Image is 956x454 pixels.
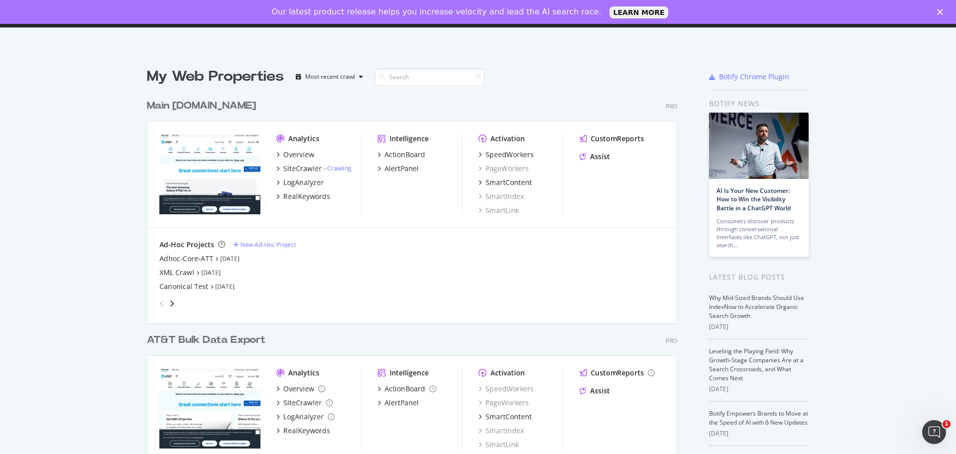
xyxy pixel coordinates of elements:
[709,294,804,320] a: Why Mid-Sized Brands Should Use IndexNow to Accelerate Organic Search Growth
[240,240,296,249] div: New Ad-Hoc Project
[276,426,330,436] a: RealKeywords
[276,177,324,187] a: LogAnalyzer
[276,150,314,159] a: Overview
[305,74,355,80] div: Most recent crawl
[609,6,669,18] a: LEARN MORE
[384,398,419,408] div: AlertPanel
[283,150,314,159] div: Overview
[147,333,269,347] a: AT&T Bulk Data Export
[478,205,519,215] a: SmartLink
[591,368,644,378] div: CustomReports
[292,69,367,85] button: Most recent crawl
[937,9,947,15] div: Close
[288,134,319,144] div: Analytics
[384,384,425,394] div: ActionBoard
[478,412,532,422] a: SmartContent
[215,282,235,291] a: [DATE]
[327,164,352,172] a: Crawling
[147,333,265,347] div: AT&T Bulk Data Export
[709,385,809,394] div: [DATE]
[159,254,213,264] a: Adhoc-Core-ATT
[478,426,524,436] a: SmartIndex
[159,134,260,214] img: att.com
[283,426,330,436] div: RealKeywords
[485,412,532,422] div: SmartContent
[485,177,532,187] div: SmartContent
[709,409,808,427] a: Botify Empowers Brands to Move at the Speed of AI with 6 New Updates
[276,191,330,201] a: RealKeywords
[478,163,529,173] a: PageWorkers
[709,272,809,283] div: Latest Blog Posts
[485,150,534,159] div: SpeedWorkers
[709,347,804,382] a: Leveling the Playing Field: Why Growth-Stage Companies Are at a Search Crossroads, and What Comes...
[201,268,221,277] a: [DATE]
[276,384,325,394] a: Overview
[478,150,534,159] a: SpeedWorkers
[490,134,525,144] div: Activation
[922,420,946,444] iframe: Intercom live chat
[159,282,208,292] a: Canonical Test
[233,240,296,249] a: New Ad-Hoc Project
[490,368,525,378] div: Activation
[155,296,168,311] div: angle-left
[384,163,419,173] div: AlertPanel
[943,420,951,428] span: 1
[168,299,175,308] div: angle-right
[375,68,484,86] input: Search
[288,368,319,378] div: Analytics
[478,398,529,408] div: PageWorkers
[580,368,655,378] a: CustomReports
[478,384,534,394] a: SpeedWorkers
[159,368,260,449] img: attbulkexport.com
[377,398,419,408] a: AlertPanel
[377,384,436,394] a: ActionBoard
[283,191,330,201] div: RealKeywords
[276,163,352,173] a: SiteCrawler- Crawling
[709,429,809,438] div: [DATE]
[590,386,610,396] div: Assist
[478,177,532,187] a: SmartContent
[377,163,419,173] a: AlertPanel
[283,398,322,408] div: SiteCrawler
[719,72,789,82] div: Botify Chrome Plugin
[147,99,260,113] a: Main [DOMAIN_NAME]
[666,336,677,345] div: Pro
[283,412,324,422] div: LogAnalyzer
[717,217,801,249] div: Consumers discover products through conversational interfaces like ChatGPT, not just search…
[709,98,809,109] div: Botify news
[159,268,194,278] a: XML Crawl
[324,164,352,172] div: -
[283,384,314,394] div: Overview
[283,163,322,173] div: SiteCrawler
[220,254,239,263] a: [DATE]
[478,191,524,201] a: SmartIndex
[709,72,789,82] a: Botify Chrome Plugin
[272,7,601,17] div: Our latest product release helps you increase velocity and lead the AI search race.
[389,134,429,144] div: Intelligence
[591,134,644,144] div: CustomReports
[709,113,809,179] img: AI Is Your New Customer: How to Win the Visibility Battle in a ChatGPT World
[377,150,425,159] a: ActionBoard
[159,240,214,250] div: Ad-Hoc Projects
[276,412,335,422] a: LogAnalyzer
[580,151,610,161] a: Assist
[717,186,791,212] a: AI Is Your New Customer: How to Win the Visibility Battle in a ChatGPT World
[389,368,429,378] div: Intelligence
[666,102,677,111] div: Pro
[384,150,425,159] div: ActionBoard
[580,386,610,396] a: Assist
[709,322,809,331] div: [DATE]
[283,177,324,187] div: LogAnalyzer
[147,99,256,113] div: Main [DOMAIN_NAME]
[590,151,610,161] div: Assist
[478,440,519,450] a: SmartLink
[276,398,333,408] a: SiteCrawler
